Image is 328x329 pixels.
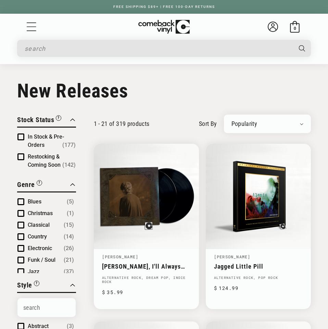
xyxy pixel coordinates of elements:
span: Number of products: (21) [64,256,74,264]
button: Filter by Style [17,280,39,292]
summary: Menu [26,21,37,33]
span: 0 [294,26,296,31]
p: 1 - 21 of 319 products [94,120,150,127]
label: sort by [199,119,217,128]
a: FREE SHIPPING $89+ | FREE 100-DAY RETURNS [106,5,222,9]
span: Number of products: (15) [64,221,74,229]
button: Filter by Genre [17,179,42,191]
span: Style [17,281,32,289]
span: Country [28,233,47,240]
img: ComebackVinyl.com [138,20,190,34]
input: search [25,42,292,56]
span: Classical [28,222,50,228]
span: Number of products: (14) [64,233,74,241]
span: Genre [17,180,35,189]
div: Search [17,40,311,57]
span: Funk / Soul [28,257,55,263]
span: Blues [28,198,41,205]
a: [PERSON_NAME], I'll Always Love You [102,263,191,270]
h1: New Releases [17,80,311,102]
span: Restocking & Coming Soon [28,153,61,168]
span: Number of products: (5) [67,198,74,206]
span: Number of products: (177) [62,141,76,149]
a: [PERSON_NAME] [102,254,139,259]
span: In Stock & Pre-Orders [28,133,64,148]
span: Number of products: (142) [62,161,76,169]
a: [PERSON_NAME] [214,254,251,259]
button: Filter by Stock Status [17,115,61,127]
input: Search Options [17,298,76,317]
span: Number of products: (26) [64,244,74,252]
span: Christmas [28,210,53,216]
span: Stock Status [17,116,54,124]
a: Jagged Little Pill [214,263,303,270]
span: Electronic [28,245,52,251]
button: Search [292,40,312,57]
span: Number of products: (1) [67,209,74,218]
span: Number of products: (37) [64,268,74,276]
span: Jazz [28,268,39,275]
